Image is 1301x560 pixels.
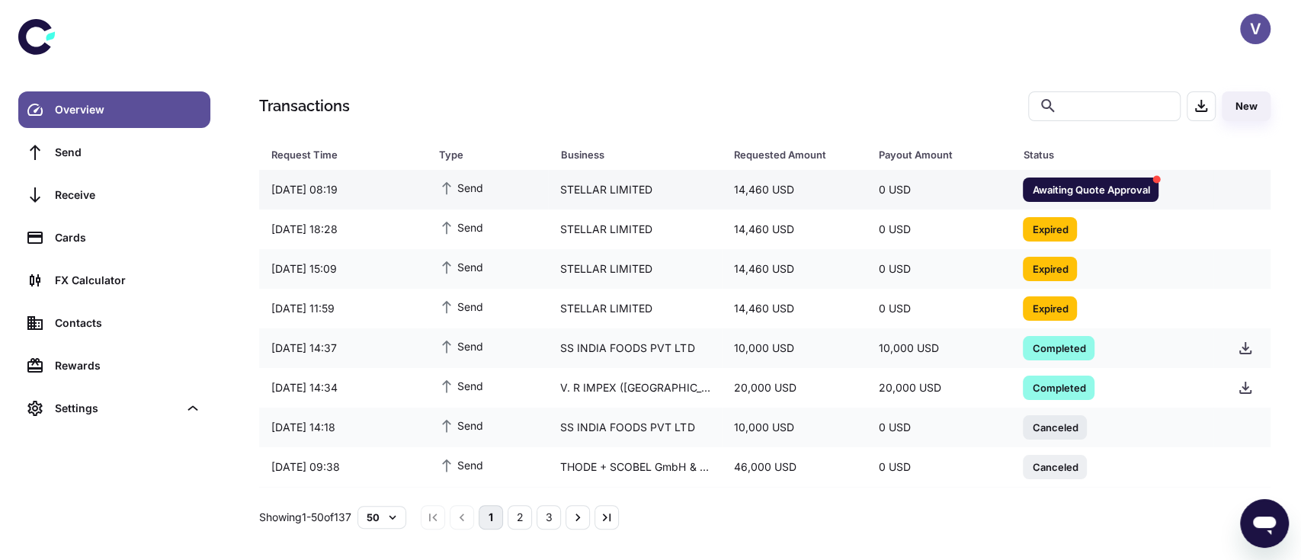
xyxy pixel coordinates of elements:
span: Send [439,377,483,394]
button: Go to page 2 [508,505,532,530]
div: Status [1023,144,1187,165]
span: Canceled [1023,419,1087,434]
div: V. R IMPEX ([GEOGRAPHIC_DATA] ) [548,373,722,402]
h1: Transactions [259,94,350,117]
button: Go to page 3 [537,505,561,530]
p: Showing 1-50 of 137 [259,509,351,526]
div: 46,000 USD [722,453,867,482]
nav: pagination navigation [418,505,621,530]
div: [DATE] 14:37 [259,334,427,363]
div: [DATE] 11:59 [259,294,427,323]
div: Settings [18,390,210,427]
span: Awaiting Quote Approval [1023,181,1158,197]
a: FX Calculator [18,262,210,299]
span: Send [439,179,483,196]
a: Send [18,134,210,171]
span: Send [439,456,483,473]
div: 10,000 USD [867,334,1011,363]
div: [DATE] 15:09 [259,254,427,283]
div: Contacts [55,315,201,331]
div: 0 USD [867,215,1011,244]
div: 0 USD [867,175,1011,204]
div: THODE + SCOBEL GmbH & CO. KG [548,453,722,482]
span: Completed [1023,340,1094,355]
div: 14,460 USD [722,215,867,244]
div: 0 USD [867,254,1011,283]
div: [DATE] 09:38 [259,453,427,482]
span: Expired [1023,300,1077,315]
div: 20,000 USD [722,373,867,402]
iframe: Button to launch messaging window [1240,499,1289,548]
div: Send [55,144,201,161]
div: 14,460 USD [722,294,867,323]
button: Go to next page [566,505,590,530]
span: Send [439,258,483,275]
span: Request Time [271,144,421,165]
a: Rewards [18,347,210,384]
div: [DATE] 08:19 [259,175,427,204]
div: Overview [55,101,201,118]
div: FX Calculator [55,272,201,289]
div: 14,460 USD [722,254,867,283]
button: 50 [357,506,406,529]
div: 20,000 USD [867,373,1011,402]
button: Go to last page [594,505,619,530]
div: Cards [55,229,201,246]
span: Payout Amount [879,144,1005,165]
a: Cards [18,219,210,256]
span: Status [1023,144,1207,165]
div: Settings [55,400,178,417]
div: SS INDIA FOODS PVT LTD [548,334,722,363]
div: Rewards [55,357,201,374]
span: Send [439,298,483,315]
div: SS INDIA FOODS PVT LTD [548,413,722,442]
div: Payout Amount [879,144,985,165]
span: Completed [1023,379,1094,395]
button: V [1240,14,1271,44]
div: STELLAR LIMITED [548,175,722,204]
span: Type [439,144,542,165]
div: Request Time [271,144,401,165]
div: 0 USD [867,453,1011,482]
div: [DATE] 18:28 [259,215,427,244]
div: 14,460 USD [722,175,867,204]
div: Receive [55,187,201,203]
a: Contacts [18,305,210,341]
div: [DATE] 14:18 [259,413,427,442]
div: 0 USD [867,294,1011,323]
div: Type [439,144,522,165]
div: STELLAR LIMITED [548,254,722,283]
div: 10,000 USD [722,334,867,363]
div: 10,000 USD [722,413,867,442]
span: Canceled [1023,459,1087,474]
div: STELLAR LIMITED [548,294,722,323]
a: Receive [18,177,210,213]
div: Requested Amount [734,144,841,165]
div: [DATE] 14:34 [259,373,427,402]
span: Send [439,338,483,354]
button: page 1 [479,505,503,530]
span: Send [439,417,483,434]
span: Expired [1023,221,1077,236]
span: Expired [1023,261,1077,276]
span: Requested Amount [734,144,860,165]
button: New [1222,91,1271,121]
div: STELLAR LIMITED [548,215,722,244]
a: Overview [18,91,210,128]
div: 0 USD [867,413,1011,442]
span: Send [439,219,483,235]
